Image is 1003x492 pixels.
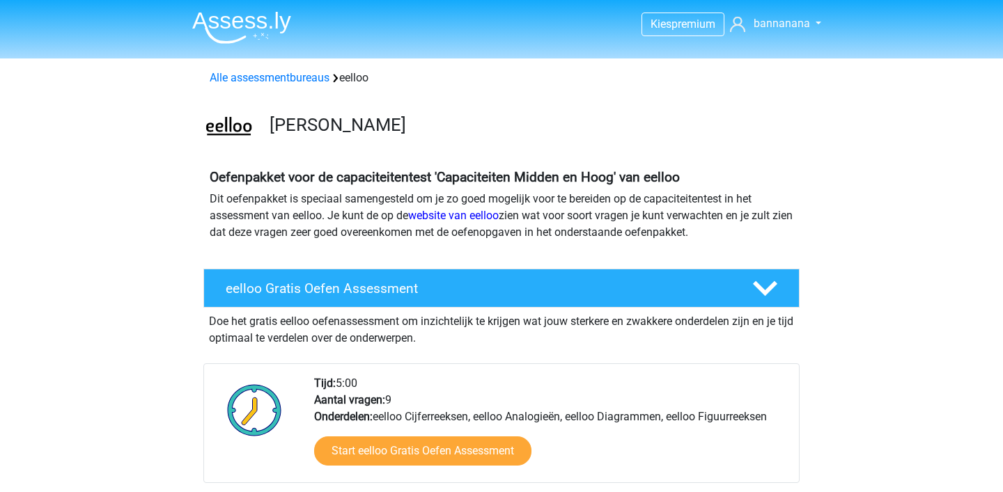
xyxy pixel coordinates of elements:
[304,375,798,482] div: 5:00 9 eelloo Cijferreeksen, eelloo Analogieën, eelloo Diagrammen, eelloo Figuurreeksen
[226,280,730,296] h4: eelloo Gratis Oefen Assessment
[210,191,793,241] p: Dit oefenpakket is speciaal samengesteld om je zo goed mogelijk voor te bereiden op de capaciteit...
[198,269,805,308] a: eelloo Gratis Oefen Assessment
[724,15,822,32] a: bannanana
[408,209,499,222] a: website van eelloo
[651,17,671,31] span: Kies
[314,410,373,423] b: Onderdelen:
[671,17,715,31] span: premium
[203,308,800,347] div: Doe het gratis eelloo oefenassessment om inzichtelijk te krijgen wat jouw sterkere en zwakkere on...
[270,114,788,136] h3: [PERSON_NAME]
[192,11,291,44] img: Assessly
[314,436,531,466] a: Start eelloo Gratis Oefen Assessment
[210,169,680,185] b: Oefenpakket voor de capaciteitentest 'Capaciteiten Midden en Hoog' van eelloo
[219,375,290,445] img: Klok
[204,103,254,152] img: eelloo.png
[642,15,724,33] a: Kiespremium
[754,17,810,30] span: bannanana
[314,393,385,406] b: Aantal vragen:
[204,70,799,86] div: eelloo
[210,71,329,84] a: Alle assessmentbureaus
[314,376,336,390] b: Tijd:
